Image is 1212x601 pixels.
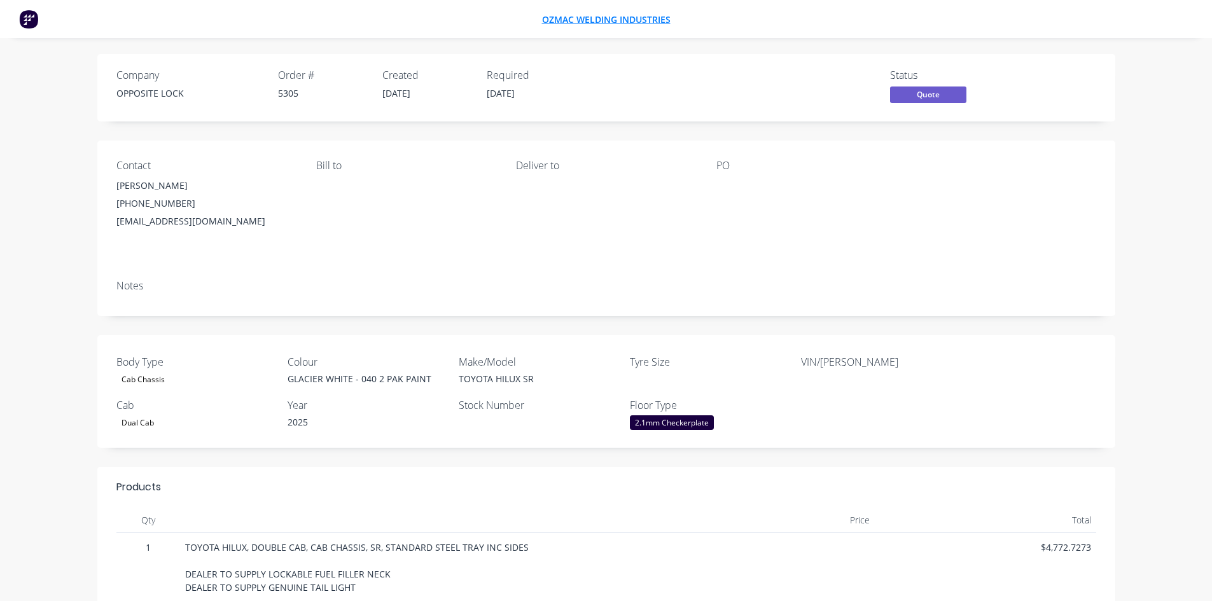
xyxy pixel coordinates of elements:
div: GLACIER WHITE - 040 2 PAK PAINT [288,354,447,385]
div: Required [487,69,576,81]
label: Floor Type [630,397,789,413]
div: Total [875,508,1096,533]
div: 2.1mm Checkerplate [630,415,714,430]
span: [DATE] [382,87,410,99]
label: Body Type [116,354,275,370]
div: Products [116,480,161,495]
span: 1 [122,541,175,554]
div: TOYOTA HILUX SR [459,354,618,385]
div: [PHONE_NUMBER] [116,195,296,212]
div: Cab Chassis [116,372,170,387]
label: Make/Model [459,354,618,370]
div: Deliver to [516,160,695,172]
label: Tyre Size [630,354,789,370]
div: Dual Cab [116,415,159,430]
div: 2025 [288,397,447,429]
div: Price [654,508,875,533]
div: [PERSON_NAME] [116,177,296,195]
div: [PERSON_NAME][PHONE_NUMBER][EMAIL_ADDRESS][DOMAIN_NAME] [116,177,296,230]
div: Company [116,69,263,81]
div: Bill to [316,160,496,172]
div: [EMAIL_ADDRESS][DOMAIN_NAME] [116,212,296,230]
span: [DATE] [487,87,515,99]
label: Stock Number [459,397,618,413]
div: 5305 [278,86,367,100]
span: $4,772.7273 [880,541,1091,554]
label: Year [288,397,447,413]
span: TOYOTA HILUX, DOUBLE CAB, CAB CHASSIS, SR, STANDARD STEEL TRAY INC SIDES DEALER TO SUPPLY LOCKABL... [185,541,531,593]
span: Quote [890,86,966,102]
div: Created [382,69,471,81]
div: Order # [278,69,367,81]
label: Colour [288,354,447,370]
label: VIN/[PERSON_NAME] [801,354,960,370]
div: Notes [116,280,1096,292]
label: Cab [116,397,275,413]
img: Factory [19,10,38,29]
div: PO [716,160,896,172]
a: Ozmac Welding Industries [542,13,671,25]
div: Status [890,69,986,81]
div: Contact [116,160,296,172]
div: OPPOSITE LOCK [116,86,263,100]
div: Qty [116,508,180,533]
